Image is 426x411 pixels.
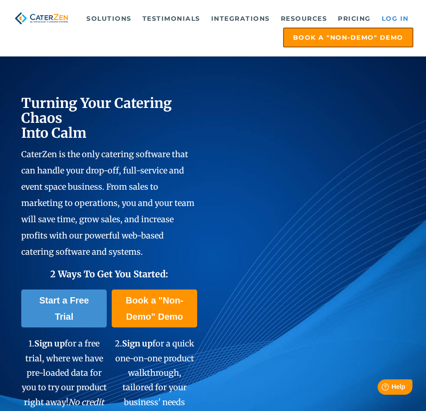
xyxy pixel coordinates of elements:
span: 2 Ways To Get You Started: [50,268,168,280]
span: Turning Your Catering Chaos Into Calm [21,94,172,141]
a: Book a "Non-Demo" Demo [283,28,413,47]
a: Resources [276,9,332,28]
a: Book a "Non-Demo" Demo [112,290,197,327]
img: tab_domain_overview_orange.svg [26,52,33,60]
div: Domain: [DOMAIN_NAME] [24,23,99,31]
div: Domain Overview [36,53,81,59]
div: Navigation Menu [81,9,413,47]
span: 2. for a quick one-on-one product walkthrough, tailored for your business' needs [115,338,194,407]
span: Sign up [34,338,65,349]
a: Integrations [207,9,275,28]
img: website_grey.svg [14,23,22,31]
a: Start a Free Trial [21,290,107,327]
div: Keywords by Traffic [101,53,149,59]
a: Pricing [333,9,375,28]
iframe: Help widget launcher [346,376,416,401]
a: Solutions [82,9,136,28]
a: Log in [377,9,413,28]
img: caterzen [13,9,70,27]
span: CaterZen is the only catering software that can handle your drop-off, full-service and event spac... [21,149,194,257]
span: Sign up [122,338,152,349]
img: tab_keywords_by_traffic_grey.svg [91,52,99,60]
a: Testimonials [138,9,205,28]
